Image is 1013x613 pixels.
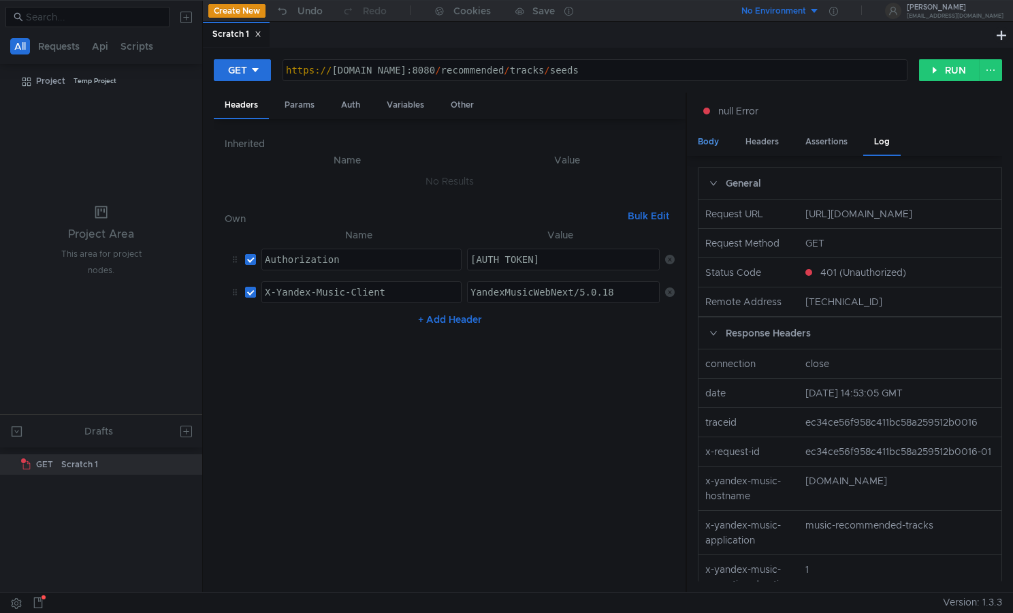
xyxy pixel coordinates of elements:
div: [PERSON_NAME] [907,4,1003,11]
h6: Inherited [225,136,674,152]
div: Variables [376,93,435,118]
span: null Error [718,104,758,119]
button: Create New [208,4,266,18]
nz-col: x-yandex-music-execution-duration [700,562,800,592]
div: Drafts [84,423,113,439]
div: Assertions [794,129,858,155]
nz-col: Remote Address [700,294,800,309]
div: Other [440,93,485,118]
div: General [698,168,1001,199]
input: Search... [26,10,161,25]
button: Requests [34,38,84,54]
div: Headers [735,129,790,155]
div: Response Headers [698,317,1001,349]
nz-col: GET [800,236,1000,251]
button: RUN [919,59,980,81]
div: Project [36,71,65,91]
nz-col: Status Code [700,265,800,280]
button: Api [88,38,112,54]
span: 401 (Unauthorized) [820,265,906,280]
nz-col: Request Method [700,236,800,251]
span: Version: 1.3.3 [943,593,1002,612]
div: Params [274,93,325,118]
div: Cookies [453,3,491,19]
div: Log [863,129,901,156]
nz-embed-empty: No Results [425,175,474,187]
nz-col: ec34ce56f958c411bc58a259512b0016 [800,415,1000,430]
button: + Add Header [413,311,487,328]
div: Headers [214,93,269,119]
h6: Own [225,210,622,227]
nz-col: [DOMAIN_NAME] [800,473,1000,503]
div: Auth [330,93,371,118]
th: Name [256,227,462,243]
div: Temp Project [74,71,116,91]
nz-col: x-yandex-music-application [700,518,800,548]
th: Name [236,152,459,168]
div: Redo [363,3,387,19]
nz-col: music-recommended-tracks [800,518,1000,548]
nz-col: connection [700,356,800,371]
button: All [10,38,30,54]
nz-col: x-request-id [700,444,800,459]
div: [EMAIL_ADDRESS][DOMAIN_NAME] [907,14,1003,18]
button: Scripts [116,38,157,54]
nz-col: Request URL [700,206,800,221]
div: No Environment [741,5,806,18]
nz-col: close [800,356,1000,371]
nz-col: ec34ce56f958c411bc58a259512b0016-01 [800,444,1000,459]
div: Save [532,6,555,16]
div: Undo [298,3,323,19]
nz-col: date [700,386,800,400]
span: GET [36,454,53,475]
div: Scratch 1 [212,27,261,42]
button: Redo [332,1,396,21]
div: GET [228,63,247,78]
div: Scratch 1 [61,454,98,475]
nz-col: x-yandex-music-hostname [700,473,800,503]
nz-col: [DATE] 14:53:05 GMT [800,386,1000,400]
button: Bulk Edit [622,208,675,224]
div: Body [687,129,730,155]
button: GET [214,59,271,81]
button: Undo [266,1,332,21]
nz-col: [TECHNICAL_ID] [800,294,1000,309]
nz-col: traceid [700,415,800,430]
nz-col: [URL][DOMAIN_NAME] [800,206,1000,221]
th: Value [459,152,674,168]
th: Value [462,227,660,243]
nz-col: 1 [800,562,1000,592]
